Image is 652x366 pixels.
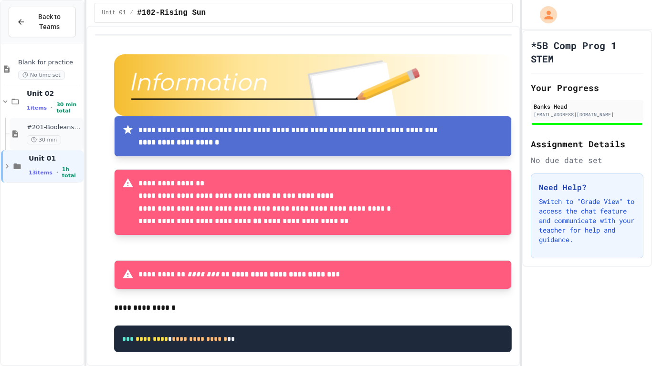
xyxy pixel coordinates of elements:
span: / [130,9,133,17]
span: 30 min [27,135,61,144]
span: Back to Teams [31,12,68,32]
span: Unit 01 [29,154,82,163]
span: • [56,169,58,176]
span: 1 items [27,105,47,111]
span: • [51,104,53,112]
h2: Your Progress [531,81,643,94]
p: Switch to "Grade View" to access the chat feature and communicate with your teacher for help and ... [539,197,635,244]
h1: *5B Comp Prog 1 STEM [531,39,643,65]
div: Banks Head [534,102,641,111]
div: My Account [530,4,559,26]
span: #201-Booleans and Buttons(7pts) [27,123,82,132]
span: No time set [18,71,65,80]
span: Unit 01 [102,9,126,17]
span: 30 min total [56,102,81,114]
span: 1h total [62,166,82,179]
div: No due date set [531,154,643,166]
h2: Assignment Details [531,137,643,151]
button: Back to Teams [9,7,76,37]
span: 13 items [29,170,53,176]
span: Blank for practice [18,59,82,67]
span: #102-Rising Sun [137,7,206,19]
span: Unit 02 [27,89,82,98]
h3: Need Help? [539,182,635,193]
div: [EMAIL_ADDRESS][DOMAIN_NAME] [534,111,641,118]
